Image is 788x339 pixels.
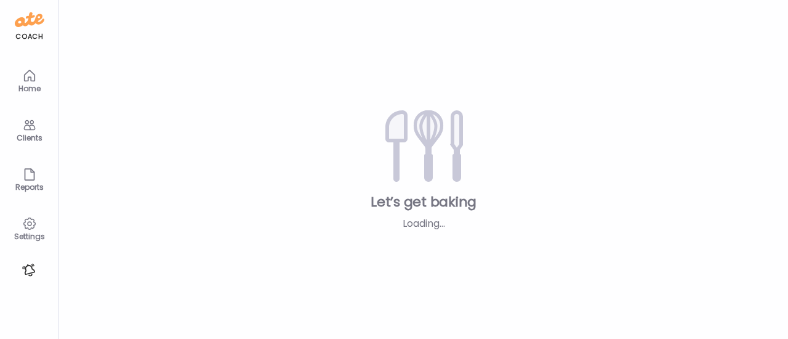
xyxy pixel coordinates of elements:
[7,84,52,92] div: Home
[15,31,43,42] div: coach
[79,193,768,211] div: Let’s get baking
[7,232,52,240] div: Settings
[338,216,510,231] div: Loading...
[15,10,44,30] img: ate
[7,134,52,142] div: Clients
[7,183,52,191] div: Reports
